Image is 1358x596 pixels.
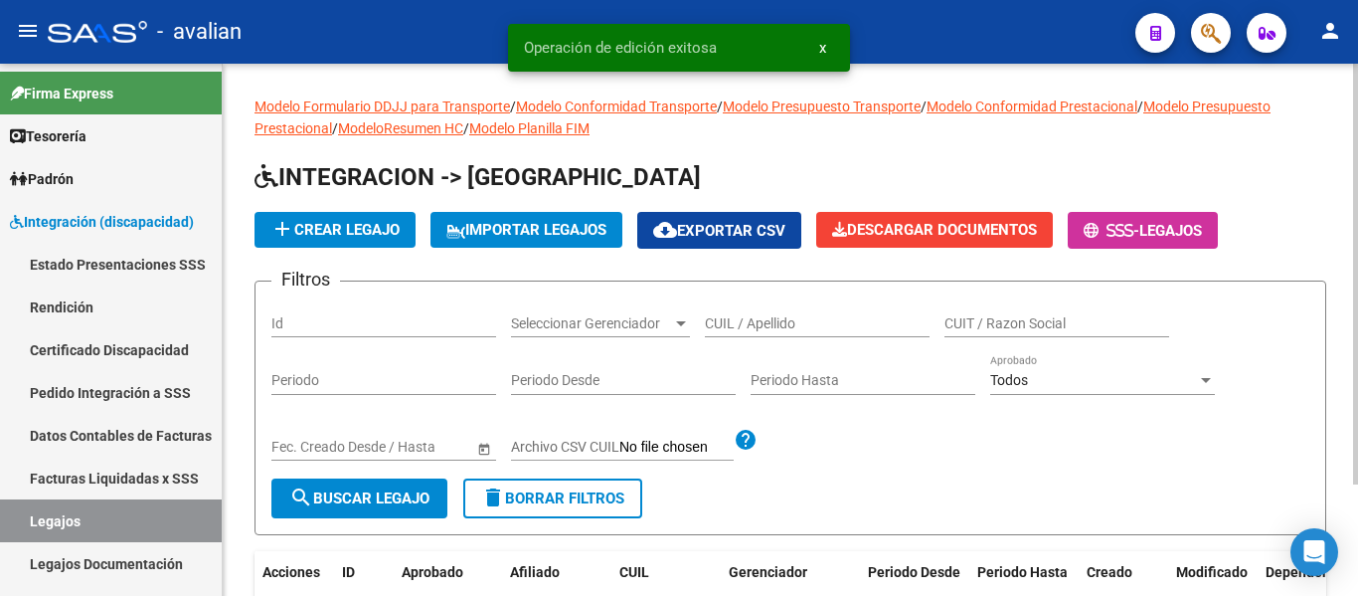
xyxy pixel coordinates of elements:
input: Archivo CSV CUIL [619,439,734,457]
mat-icon: help [734,428,758,452]
input: Start date [271,439,333,456]
span: Integración (discapacidad) [10,211,194,233]
span: Modificado [1176,564,1248,580]
span: Firma Express [10,83,113,104]
span: x [819,39,826,57]
span: ID [342,564,355,580]
span: Archivo CSV CUIL [511,439,619,455]
input: End date [350,439,447,456]
span: Padrón [10,168,74,190]
span: Descargar Documentos [832,221,1037,239]
h3: Filtros [271,266,340,294]
span: Aprobado [402,564,463,580]
a: Modelo Conformidad Transporte [516,99,717,114]
div: Open Intercom Messenger [1290,528,1338,576]
span: Gerenciador [729,564,807,580]
span: Operación de edición exitosa [524,38,717,58]
button: Open calendar [473,438,494,459]
a: Modelo Formulario DDJJ para Transporte [255,99,510,114]
span: Crear Legajo [270,221,400,239]
mat-icon: search [289,486,313,509]
span: Exportar CSV [653,222,785,240]
span: Tesorería [10,125,86,147]
span: - avalian [157,10,242,54]
span: IMPORTAR LEGAJOS [446,221,606,239]
button: Borrar Filtros [463,479,642,518]
span: Legajos [1139,222,1202,240]
span: Afiliado [510,564,560,580]
mat-icon: delete [481,486,505,509]
a: Modelo Presupuesto Transporte [723,99,921,114]
span: Creado [1087,564,1132,580]
span: - [1084,222,1139,240]
button: IMPORTAR LEGAJOS [430,212,622,248]
span: Buscar Legajo [289,490,429,507]
a: Modelo Conformidad Prestacional [927,99,1137,114]
span: Periodo Desde [868,564,960,580]
mat-icon: person [1318,19,1342,43]
span: Borrar Filtros [481,490,624,507]
a: ModeloResumen HC [338,120,463,136]
a: Modelo Planilla FIM [469,120,590,136]
button: -Legajos [1068,212,1218,249]
button: Descargar Documentos [816,212,1053,248]
span: Seleccionar Gerenciador [511,315,672,332]
span: Periodo Hasta [977,564,1068,580]
mat-icon: menu [16,19,40,43]
span: Todos [990,372,1028,388]
button: Buscar Legajo [271,479,447,518]
span: Dependencia [1266,564,1349,580]
span: INTEGRACION -> [GEOGRAPHIC_DATA] [255,163,701,191]
span: CUIL [619,564,649,580]
mat-icon: add [270,217,294,241]
span: Acciones [262,564,320,580]
mat-icon: cloud_download [653,218,677,242]
button: Exportar CSV [637,212,801,249]
button: x [803,30,842,66]
button: Crear Legajo [255,212,416,248]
